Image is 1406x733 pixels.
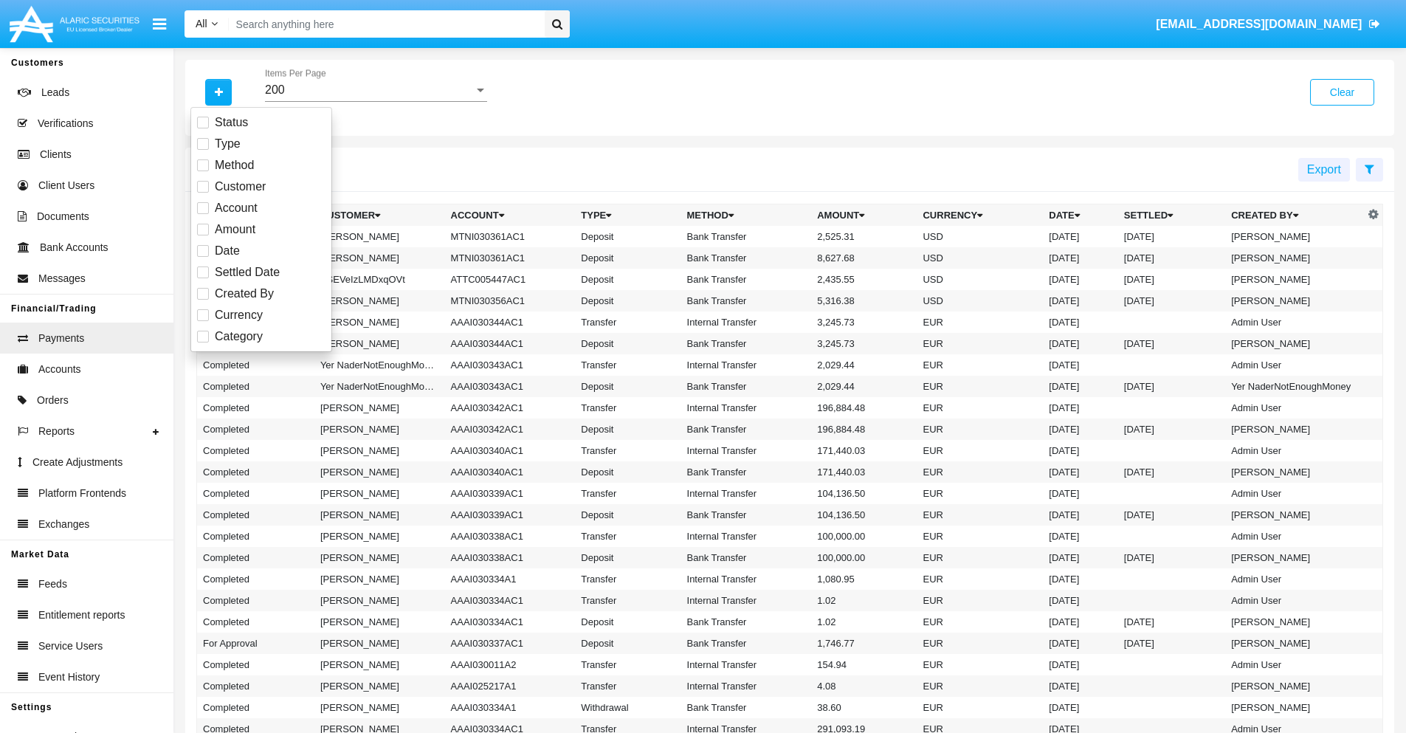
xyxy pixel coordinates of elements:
td: [PERSON_NAME] [1225,247,1364,269]
td: [DATE] [1118,504,1225,526]
td: Admin User [1225,312,1364,333]
td: Yer NaderNotEnoughMoney [314,376,445,397]
td: [DATE] [1043,290,1118,312]
td: Bank Transfer [681,504,812,526]
td: EUR [917,547,1043,568]
td: Transfer [575,397,680,419]
td: Transfer [575,675,680,697]
th: Method [681,204,812,227]
td: Admin User [1225,440,1364,461]
td: Bank Transfer [681,611,812,633]
span: Bank Accounts [40,240,108,255]
td: [DATE] [1043,633,1118,654]
td: 3,245.73 [811,333,917,354]
td: [DATE] [1118,226,1225,247]
td: Internal Transfer [681,675,812,697]
td: USD [917,269,1043,290]
td: Internal Transfer [681,483,812,504]
span: Category [215,328,263,345]
td: EUR [917,675,1043,697]
td: EUR [917,568,1043,590]
td: USD [917,247,1043,269]
td: [DATE] [1043,247,1118,269]
td: Completed [197,547,314,568]
th: Customer [314,204,445,227]
span: Settled Date [215,264,280,281]
td: [DATE] [1118,611,1225,633]
td: EUR [917,461,1043,483]
span: Amount [215,221,255,238]
td: AAAI030334AC1 [445,611,576,633]
td: [DATE] [1118,269,1225,290]
td: Transfer [575,354,680,376]
td: [DATE] [1043,419,1118,440]
td: AAAI030343AC1 [445,354,576,376]
span: 200 [265,83,285,96]
span: Reports [38,424,75,439]
td: AAAI030334A1 [445,697,576,718]
td: Deposit [575,247,680,269]
a: [EMAIL_ADDRESS][DOMAIN_NAME] [1149,4,1388,45]
td: EUR [917,440,1043,461]
td: 4.08 [811,675,917,697]
td: [PERSON_NAME] [1225,547,1364,568]
span: Verifications [38,116,93,131]
td: Bank Transfer [681,547,812,568]
td: EUR [917,504,1043,526]
td: [PERSON_NAME] [1225,226,1364,247]
td: Admin User [1225,397,1364,419]
td: Bank Transfer [681,461,812,483]
td: [PERSON_NAME] [1225,333,1364,354]
td: [PERSON_NAME] [314,483,445,504]
td: [DATE] [1043,675,1118,697]
td: KSEVeIzLMDxqOVt [314,269,445,290]
td: 1.02 [811,611,917,633]
td: [DATE] [1043,697,1118,718]
td: AAAI030011A2 [445,654,576,675]
td: Deposit [575,461,680,483]
span: Entitlement reports [38,608,125,623]
td: [DATE] [1043,547,1118,568]
td: Transfer [575,440,680,461]
td: Completed [197,461,314,483]
td: 38.60 [811,697,917,718]
td: [PERSON_NAME] [314,312,445,333]
td: Deposit [575,376,680,397]
td: EUR [917,419,1043,440]
td: Transfer [575,568,680,590]
span: Accounts [38,362,81,377]
td: Deposit [575,419,680,440]
td: Deposit [575,633,680,654]
td: ATTC005447AC1 [445,269,576,290]
td: [DATE] [1043,269,1118,290]
td: Deposit [575,547,680,568]
span: Leads [41,85,69,100]
td: Transfer [575,312,680,333]
td: 154.94 [811,654,917,675]
td: 171,440.03 [811,461,917,483]
td: [DATE] [1043,654,1118,675]
td: Completed [197,354,314,376]
td: AAAI030340AC1 [445,440,576,461]
td: Admin User [1225,568,1364,590]
th: Date [1043,204,1118,227]
td: USD [917,290,1043,312]
td: MTNI030361AC1 [445,247,576,269]
td: [DATE] [1043,226,1118,247]
td: Completed [197,654,314,675]
td: Completed [197,419,314,440]
td: [DATE] [1118,461,1225,483]
img: Logo image [7,2,142,46]
td: Completed [197,483,314,504]
td: Completed [197,675,314,697]
td: 196,884.48 [811,397,917,419]
td: Deposit [575,226,680,247]
td: Bank Transfer [681,290,812,312]
td: [PERSON_NAME] [314,397,445,419]
td: [PERSON_NAME] [314,633,445,654]
span: Event History [38,670,100,685]
td: [PERSON_NAME] [1225,504,1364,526]
td: [PERSON_NAME] [314,547,445,568]
td: Completed [197,504,314,526]
td: 2,029.44 [811,376,917,397]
